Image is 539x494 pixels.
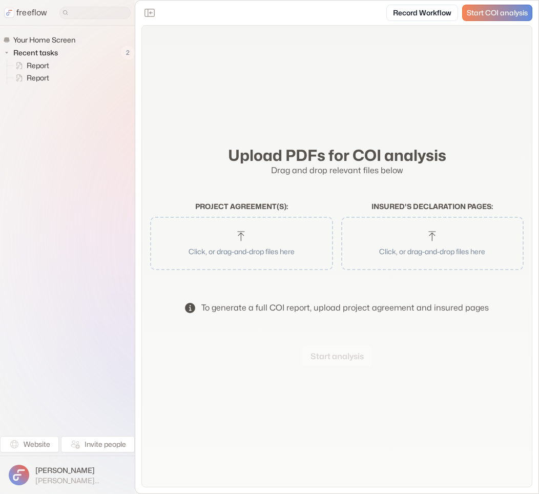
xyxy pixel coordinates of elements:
[11,48,61,58] span: Recent tasks
[35,476,126,485] span: [PERSON_NAME][EMAIL_ADDRESS]
[3,47,62,59] button: Recent tasks
[302,346,372,366] button: Start analysis
[163,246,320,257] p: Click, or drag-and-drop files here
[467,9,528,17] span: Start COI analysis
[25,60,52,71] span: Report
[155,222,328,265] button: Click, or drag-and-drop files here
[6,462,129,488] button: [PERSON_NAME][PERSON_NAME][EMAIL_ADDRESS]
[150,164,524,177] p: Drag and drop relevant files below
[150,146,524,164] h2: Upload PDFs for COI analysis
[11,35,78,45] span: Your Home Screen
[7,59,53,72] a: Report
[346,222,519,265] button: Click, or drag-and-drop files here
[150,202,333,211] h2: Project agreement(s) :
[4,7,47,19] a: freeflow
[201,302,489,314] div: To generate a full COI report, upload project agreement and insured pages
[16,7,47,19] p: freeflow
[35,465,126,476] span: [PERSON_NAME]
[25,73,52,83] span: Report
[341,202,524,211] h2: Insured's declaration pages :
[141,5,158,21] button: Close the sidebar
[3,34,79,46] a: Your Home Screen
[9,465,29,485] img: profile
[386,5,458,21] a: Record Workflow
[355,246,511,257] p: Click, or drag-and-drop files here
[121,46,135,59] span: 2
[462,5,532,21] a: Start COI analysis
[61,436,135,452] button: Invite people
[7,72,53,84] a: Report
